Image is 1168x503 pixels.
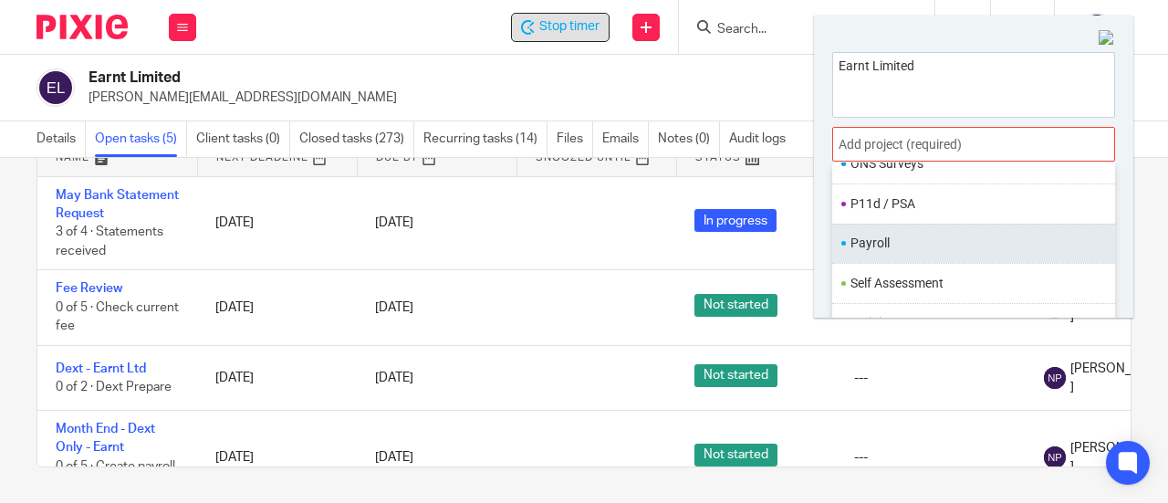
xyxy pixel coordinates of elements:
[850,234,1089,253] li: Payroll
[602,121,649,157] a: Emails
[511,13,610,42] div: Earnt Limited
[196,121,290,157] a: Client tasks (0)
[89,89,883,107] p: [PERSON_NAME][EMAIL_ADDRESS][DOMAIN_NAME]
[36,121,86,157] a: Details
[1089,191,1111,215] li: Favorite
[89,68,725,88] h2: Earnt Limited
[729,121,795,157] a: Audit logs
[832,263,1115,302] ul: Self Assessment
[56,381,172,393] span: 0 of 2 · Dext Prepare
[715,22,880,38] input: Search
[56,189,179,220] a: May Bank Statement Request
[658,121,720,157] a: Notes (0)
[375,216,413,229] span: [DATE]
[832,183,1115,223] ul: P11d / PSA
[850,274,1089,293] li: Self Assessment
[1089,310,1111,335] li: Favorite
[36,68,75,107] img: svg%3E
[1099,30,1115,47] img: Close
[850,313,1089,332] li: Training
[1070,360,1167,397] span: [PERSON_NAME]
[1089,231,1111,256] li: Favorite
[694,444,777,466] span: Not started
[299,121,414,157] a: Closed tasks (273)
[850,154,1089,173] li: ONS Surveys
[36,15,128,39] img: Pixie
[56,423,155,454] a: Month End - Dext Only - Earnt
[375,372,413,384] span: [DATE]
[694,364,777,387] span: Not started
[833,53,1114,112] textarea: Earnt Limited
[56,460,175,492] span: 0 of 5 · Create payroll journal
[832,224,1115,263] ul: Payroll
[854,448,1007,466] div: ---
[694,294,777,317] span: Not started
[850,194,1089,214] li: P11d / PSA
[56,282,122,295] a: Fee Review
[1089,270,1111,295] li: Favorite
[557,121,593,157] a: Files
[56,301,179,333] span: 0 of 5 · Check current fee
[1044,446,1066,468] img: svg%3E
[423,121,547,157] a: Recurring tasks (14)
[1044,367,1066,389] img: svg%3E
[832,303,1115,342] ul: Training
[832,144,1115,183] ul: ONS Surveys
[56,225,163,257] span: 3 of 4 · Statements received
[197,176,357,270] td: [DATE]
[95,121,187,157] a: Open tasks (5)
[539,17,600,37] span: Stop timer
[197,345,357,410] td: [DATE]
[694,209,777,232] span: In progress
[56,362,146,375] a: Dext - Earnt Ltd
[375,301,413,314] span: [DATE]
[197,270,357,345] td: [DATE]
[854,369,1007,387] div: ---
[375,451,413,464] span: [DATE]
[1089,152,1111,176] li: Favorite
[1070,439,1167,477] span: [PERSON_NAME]
[1082,13,1111,42] img: svg%3E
